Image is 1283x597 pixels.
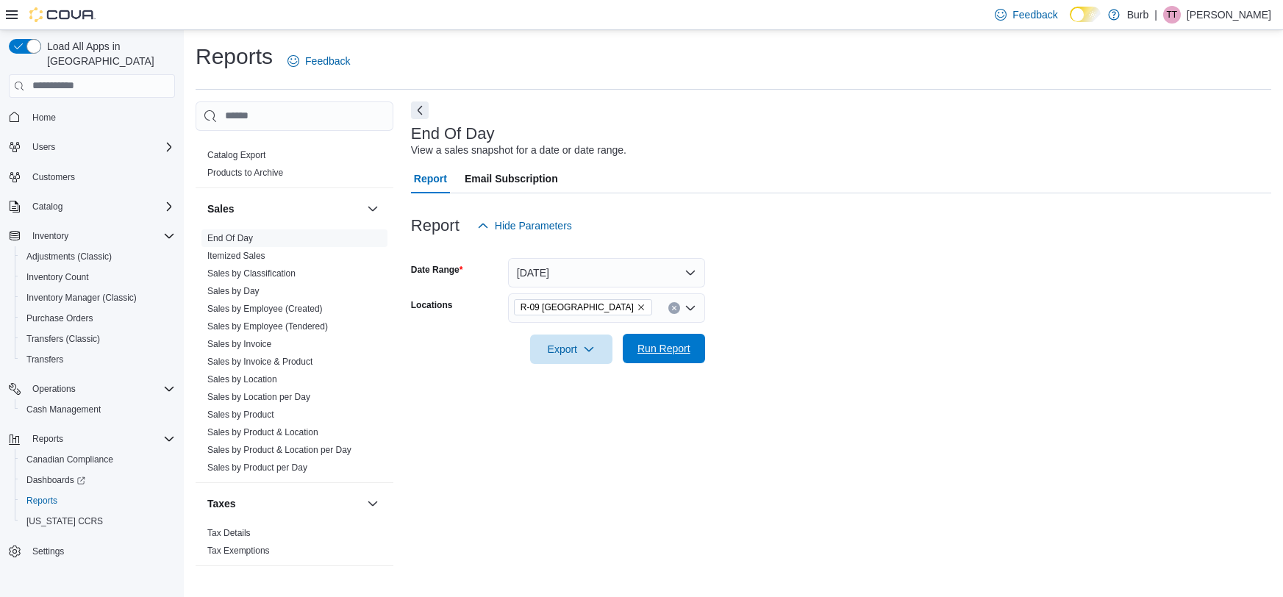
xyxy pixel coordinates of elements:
[1167,6,1178,24] span: TT
[207,462,307,473] span: Sales by Product per Day
[26,292,137,304] span: Inventory Manager (Classic)
[21,512,175,530] span: Washington CCRS
[1127,6,1149,24] p: Burb
[207,496,361,511] button: Taxes
[21,330,106,348] a: Transfers (Classic)
[26,227,175,245] span: Inventory
[411,101,429,119] button: Next
[21,471,175,489] span: Dashboards
[1187,6,1271,24] p: [PERSON_NAME]
[207,445,351,455] a: Sales by Product & Location per Day
[32,112,56,124] span: Home
[207,409,274,421] span: Sales by Product
[1070,7,1101,22] input: Dark Mode
[32,433,63,445] span: Reports
[41,39,175,68] span: Load All Apps in [GEOGRAPHIC_DATA]
[1154,6,1157,24] p: |
[411,143,626,158] div: View a sales snapshot for a date or date range.
[15,511,181,532] button: [US_STATE] CCRS
[26,430,175,448] span: Reports
[514,299,652,315] span: R-09 Tuscany Village
[26,515,103,527] span: [US_STATE] CCRS
[207,268,296,279] span: Sales by Classification
[26,198,68,215] button: Catalog
[637,341,690,356] span: Run Report
[196,146,393,187] div: Products
[207,357,312,367] a: Sales by Invoice & Product
[207,339,271,349] a: Sales by Invoice
[196,229,393,482] div: Sales
[21,401,107,418] a: Cash Management
[15,449,181,470] button: Canadian Compliance
[207,392,310,402] a: Sales by Location per Day
[26,404,101,415] span: Cash Management
[3,196,181,217] button: Catalog
[364,495,382,512] button: Taxes
[207,444,351,456] span: Sales by Product & Location per Day
[15,399,181,420] button: Cash Management
[3,137,181,157] button: Users
[21,268,95,286] a: Inventory Count
[26,354,63,365] span: Transfers
[32,171,75,183] span: Customers
[15,470,181,490] a: Dashboards
[207,250,265,262] span: Itemized Sales
[471,211,578,240] button: Hide Parameters
[26,542,175,560] span: Settings
[685,302,696,314] button: Open list of options
[21,512,109,530] a: [US_STATE] CCRS
[32,141,55,153] span: Users
[26,430,69,448] button: Reports
[26,333,100,345] span: Transfers (Classic)
[26,138,175,156] span: Users
[32,201,62,212] span: Catalog
[196,42,273,71] h1: Reports
[207,427,318,437] a: Sales by Product & Location
[668,302,680,314] button: Clear input
[21,451,119,468] a: Canadian Compliance
[411,299,453,311] label: Locations
[207,528,251,538] a: Tax Details
[21,248,118,265] a: Adjustments (Classic)
[207,496,236,511] h3: Taxes
[15,246,181,267] button: Adjustments (Classic)
[26,251,112,262] span: Adjustments (Classic)
[26,380,175,398] span: Operations
[26,380,82,398] button: Operations
[3,429,181,449] button: Reports
[508,258,705,287] button: [DATE]
[21,248,175,265] span: Adjustments (Classic)
[15,329,181,349] button: Transfers (Classic)
[3,166,181,187] button: Customers
[530,335,612,364] button: Export
[411,125,495,143] h3: End Of Day
[26,474,85,486] span: Dashboards
[21,351,175,368] span: Transfers
[26,543,70,560] a: Settings
[207,251,265,261] a: Itemized Sales
[196,524,393,565] div: Taxes
[15,490,181,511] button: Reports
[637,303,646,312] button: Remove R-09 Tuscany Village from selection in this group
[364,200,382,218] button: Sales
[207,356,312,368] span: Sales by Invoice & Product
[26,168,81,186] a: Customers
[207,167,283,179] span: Products to Archive
[21,401,175,418] span: Cash Management
[21,289,143,307] a: Inventory Manager (Classic)
[21,310,175,327] span: Purchase Orders
[207,201,235,216] h3: Sales
[207,232,253,244] span: End Of Day
[207,285,260,297] span: Sales by Day
[32,383,76,395] span: Operations
[21,310,99,327] a: Purchase Orders
[26,108,175,126] span: Home
[414,164,447,193] span: Report
[32,230,68,242] span: Inventory
[29,7,96,22] img: Cova
[282,46,356,76] a: Feedback
[521,300,634,315] span: R-09 [GEOGRAPHIC_DATA]
[207,321,328,332] span: Sales by Employee (Tendered)
[21,492,175,510] span: Reports
[1012,7,1057,22] span: Feedback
